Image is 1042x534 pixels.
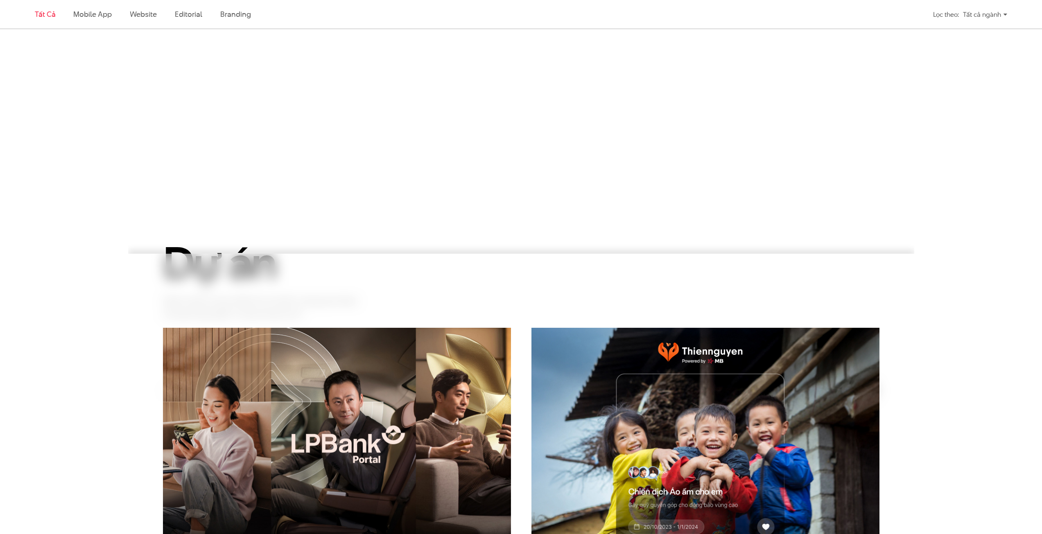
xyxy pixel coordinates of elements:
a: Website [130,9,157,19]
a: Editorial [175,9,202,19]
a: Branding [220,9,251,19]
h1: Dự án [163,239,388,286]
